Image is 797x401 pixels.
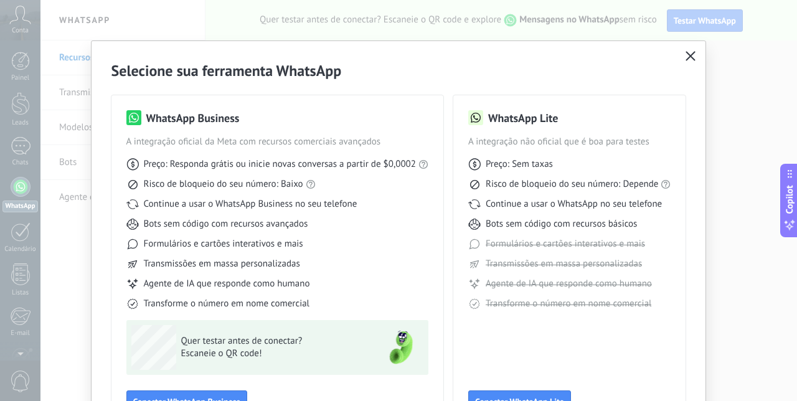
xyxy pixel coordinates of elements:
[144,158,416,171] span: Preço: Responda grátis ou inicie novas conversas a partir de $0,0002
[181,335,363,347] span: Quer testar antes de conectar?
[379,325,423,370] img: green-phone.png
[144,218,308,230] span: Bots sem código com recursos avançados
[486,158,553,171] span: Preço: Sem taxas
[144,298,309,310] span: Transforme o número em nome comercial
[181,347,363,360] span: Escaneie o QR code!
[111,61,686,80] h2: Selecione sua ferramenta WhatsApp
[783,186,796,214] span: Copilot
[126,136,428,148] span: A integração oficial da Meta com recursos comerciais avançados
[486,258,642,270] span: Transmissões em massa personalizadas
[486,278,652,290] span: Agente de IA que responde como humano
[486,238,645,250] span: Formulários e cartões interativos e mais
[144,178,303,191] span: Risco de bloqueio do seu número: Baixo
[468,136,671,148] span: A integração não oficial que é boa para testes
[144,198,357,210] span: Continue a usar o WhatsApp Business no seu telefone
[486,178,659,191] span: Risco de bloqueio do seu número: Depende
[144,238,303,250] span: Formulários e cartões interativos e mais
[144,258,300,270] span: Transmissões em massa personalizadas
[144,278,310,290] span: Agente de IA que responde como humano
[488,110,558,126] h3: WhatsApp Lite
[486,298,651,310] span: Transforme o número em nome comercial
[146,110,240,126] h3: WhatsApp Business
[486,198,662,210] span: Continue a usar o WhatsApp no seu telefone
[486,218,637,230] span: Bots sem código com recursos básicos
